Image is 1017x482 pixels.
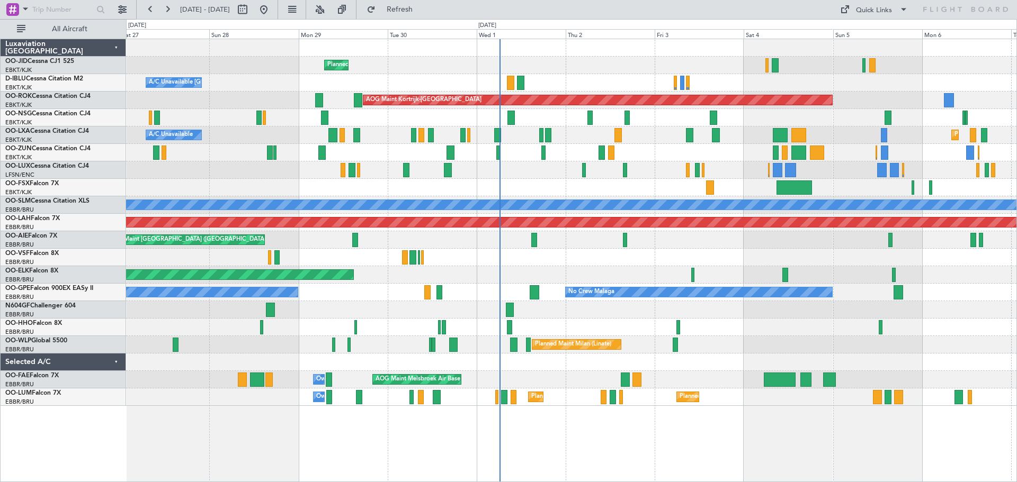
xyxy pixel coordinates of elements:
a: EBKT/KJK [5,153,32,161]
div: Fri 3 [655,29,744,39]
button: All Aircraft [12,21,115,38]
a: EBBR/BRU [5,328,34,336]
a: OO-AIEFalcon 7X [5,233,57,239]
div: Sat 4 [744,29,833,39]
a: OO-LUMFalcon 7X [5,390,61,396]
div: No Crew Malaga [568,284,614,300]
a: EBBR/BRU [5,293,34,301]
a: OO-LXACessna Citation CJ4 [5,128,89,134]
div: Wed 1 [477,29,566,39]
a: EBBR/BRU [5,276,34,284]
div: Planned Maint [GEOGRAPHIC_DATA] ([GEOGRAPHIC_DATA] National) [680,389,871,405]
a: OO-NSGCessna Citation CJ4 [5,111,91,117]
div: Sun 5 [833,29,922,39]
div: Planned Maint Kortrijk-[GEOGRAPHIC_DATA] [327,57,451,73]
div: Mon 29 [299,29,388,39]
span: OO-FAE [5,372,30,379]
div: Mon 6 [922,29,1011,39]
a: LFSN/ENC [5,171,34,179]
button: Refresh [362,1,425,18]
span: OO-HHO [5,320,33,326]
span: OO-JID [5,58,28,65]
span: OO-VSF [5,250,30,257]
div: Thu 2 [566,29,655,39]
a: OO-HHOFalcon 8X [5,320,62,326]
span: OO-ZUN [5,145,32,152]
a: EBKT/KJK [5,66,32,74]
a: EBBR/BRU [5,311,34,319]
a: OO-JIDCessna CJ1 525 [5,58,74,65]
input: Trip Number [32,2,93,17]
a: EBBR/BRU [5,223,34,231]
div: Quick Links [856,5,892,16]
span: D-IBLU [5,76,26,82]
a: N604GFChallenger 604 [5,303,76,309]
a: D-IBLUCessna Citation M2 [5,76,83,82]
div: AOG Maint Kortrijk-[GEOGRAPHIC_DATA] [366,92,481,108]
span: OO-NSG [5,111,32,117]
span: OO-AIE [5,233,28,239]
a: EBBR/BRU [5,345,34,353]
span: OO-GPE [5,285,30,292]
a: EBBR/BRU [5,380,34,388]
a: OO-WLPGlobal 5500 [5,338,67,344]
span: [DATE] - [DATE] [180,5,230,14]
span: OO-LAH [5,215,31,222]
div: Sat 27 [120,29,209,39]
div: Tue 30 [388,29,477,39]
span: All Aircraft [28,25,112,33]
span: N604GF [5,303,30,309]
a: OO-ZUNCessna Citation CJ4 [5,145,91,152]
span: OO-ELK [5,268,29,274]
a: OO-LAHFalcon 7X [5,215,60,222]
a: OO-FAEFalcon 7X [5,372,59,379]
a: EBKT/KJK [5,101,32,109]
div: Owner Melsbroek Air Base [316,371,388,387]
div: Owner Melsbroek Air Base [316,389,388,405]
a: OO-SLMCessna Citation XLS [5,198,90,204]
span: OO-LXA [5,128,30,134]
div: Planned Maint Milan (Linate) [535,337,611,352]
a: OO-GPEFalcon 900EX EASy II [5,285,93,292]
span: OO-FSX [5,180,30,187]
div: Planned Maint [GEOGRAPHIC_DATA] ([GEOGRAPHIC_DATA] National) [531,389,723,405]
a: OO-LUXCessna Citation CJ4 [5,163,89,169]
a: EBBR/BRU [5,206,34,214]
a: OO-ELKFalcon 8X [5,268,58,274]
a: EBBR/BRU [5,241,34,249]
span: OO-WLP [5,338,31,344]
a: EBKT/KJK [5,119,32,126]
a: EBKT/KJK [5,84,32,92]
div: Sun 28 [209,29,298,39]
div: A/C Unavailable [GEOGRAPHIC_DATA]-[GEOGRAPHIC_DATA] [149,75,318,90]
a: OO-FSXFalcon 7X [5,180,59,187]
div: A/C Unavailable [149,127,193,143]
a: OO-VSFFalcon 8X [5,250,59,257]
button: Quick Links [835,1,913,18]
div: [DATE] [128,21,146,30]
span: OO-LUM [5,390,32,396]
a: OO-ROKCessna Citation CJ4 [5,93,91,99]
div: [DATE] [478,21,496,30]
div: AOG Maint Melsbroek Air Base [376,371,460,387]
a: EBBR/BRU [5,398,34,406]
a: EBKT/KJK [5,136,32,144]
span: Refresh [378,6,422,13]
a: EBKT/KJK [5,188,32,196]
div: Planned Maint [GEOGRAPHIC_DATA] ([GEOGRAPHIC_DATA]) [101,232,267,248]
a: EBBR/BRU [5,258,34,266]
span: OO-ROK [5,93,32,99]
span: OO-LUX [5,163,30,169]
span: OO-SLM [5,198,31,204]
